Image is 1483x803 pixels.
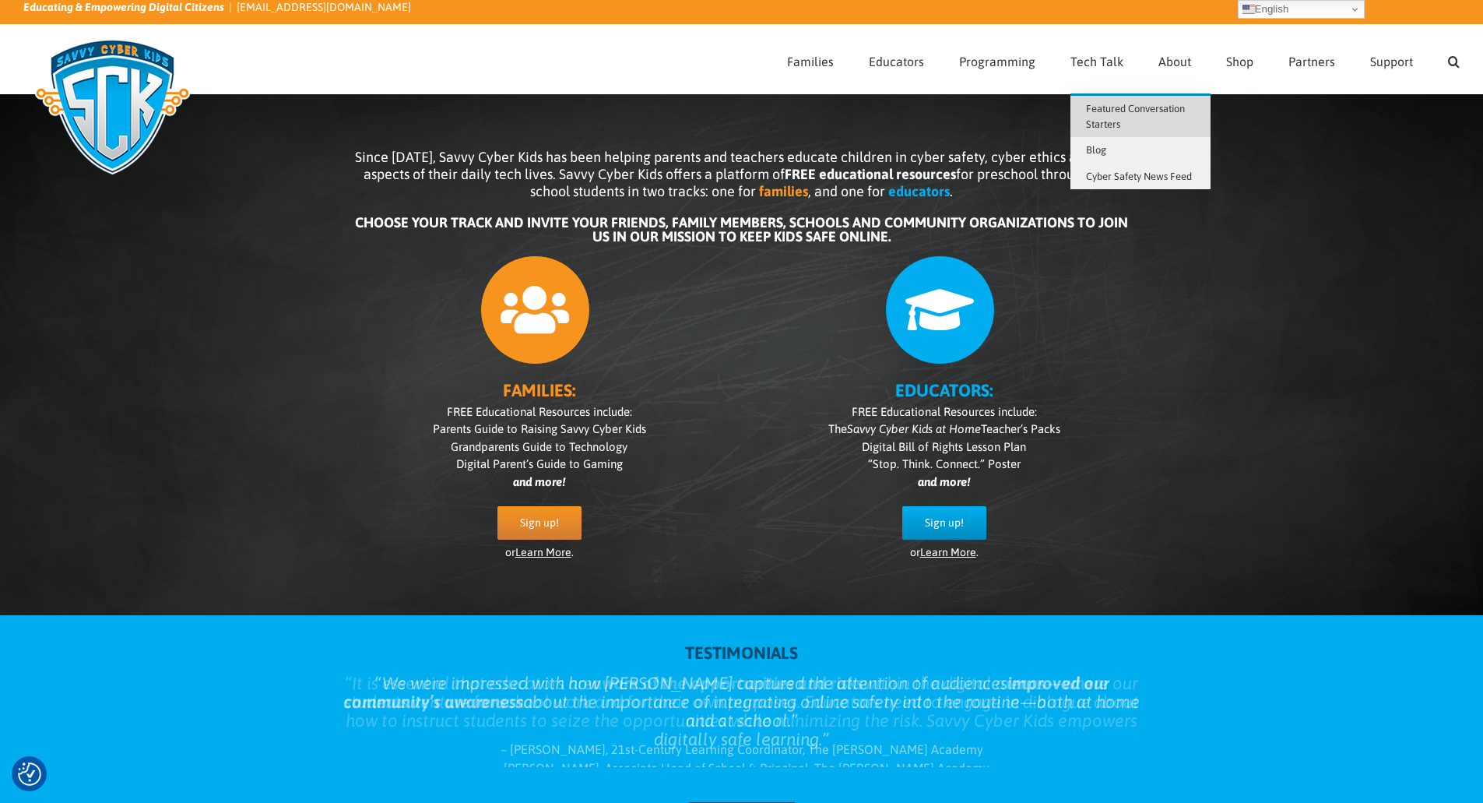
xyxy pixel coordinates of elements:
[862,440,1026,453] span: Digital Bill of Rights Lesson Plan
[888,183,950,199] b: educators
[1226,25,1253,93] a: Shop
[23,1,224,13] i: Educating & Empowering Digital Citizens
[18,762,41,786] button: Consent Preferences
[868,457,1021,470] span: “Stop. Think. Connect.” Poster
[910,546,979,558] span: or .
[1070,96,1211,137] a: Featured Conversation Starters
[1242,3,1255,16] img: en
[18,762,41,786] img: Revisit consent button
[343,673,1109,712] strong: improved our community’s awareness
[503,380,575,400] b: FAMILIES:
[1288,55,1335,68] span: Partners
[237,1,411,13] a: [EMAIL_ADDRESS][DOMAIN_NAME]
[605,761,809,775] span: Associate Head of School & Principal
[1158,55,1191,68] span: About
[869,55,924,68] span: Educators
[456,457,623,470] span: Digital Parent’s Guide to Gaming
[1086,171,1192,182] span: Cyber Safety News Feed
[1070,55,1123,68] span: Tech Talk
[515,546,571,558] a: Learn More
[433,422,646,435] span: Parents Guide to Raising Savvy Cyber Kids
[1370,55,1413,68] span: Support
[895,380,993,400] b: EDUCATORS:
[1288,25,1335,93] a: Partners
[787,55,834,68] span: Families
[520,516,559,530] span: Sign up!
[1158,25,1191,93] a: About
[497,506,582,540] a: Sign up!
[847,422,981,435] i: Savvy Cyber Kids at Home
[611,742,803,756] span: 21st-Century Learning Coordinator
[23,29,202,185] img: Savvy Cyber Kids Logo
[504,761,599,775] span: [PERSON_NAME]
[828,422,1060,435] span: The Teacher’s Packs
[759,183,808,199] b: families
[1370,25,1413,93] a: Support
[1086,144,1106,156] span: Blog
[1070,25,1123,93] a: Tech Talk
[337,674,1147,730] blockquote: We were impressed with how [PERSON_NAME] captured the attention of audiences about the importance...
[685,643,798,663] strong: TESTIMONIALS
[918,475,970,488] i: and more!
[785,166,956,182] b: FREE educational resources
[787,25,1460,93] nav: Main Menu
[355,149,1129,199] span: Since [DATE], Savvy Cyber Kids has been helping parents and teachers educate children in cyber sa...
[1070,164,1211,190] a: Cyber Safety News Feed
[920,546,976,558] a: Learn More
[1070,137,1211,164] a: Blog
[787,25,834,93] a: Families
[902,506,986,540] a: Sign up!
[513,475,565,488] i: and more!
[814,761,989,775] span: The [PERSON_NAME] Academy
[1086,103,1185,130] span: Featured Conversation Starters
[1226,55,1253,68] span: Shop
[808,183,885,199] span: , and one for
[950,183,953,199] span: .
[355,214,1128,245] b: CHOOSE YOUR TRACK AND INVITE YOUR FRIENDS, FAMILY MEMBERS, SCHOOLS AND COMMUNITY ORGANIZATIONS TO...
[869,25,924,93] a: Educators
[808,742,983,756] span: The [PERSON_NAME] Academy
[959,55,1035,68] span: Programming
[505,546,574,558] span: or .
[447,405,632,418] span: FREE Educational Resources include:
[925,516,964,530] span: Sign up!
[451,440,627,453] span: Grandparents Guide to Technology
[852,405,1037,418] span: FREE Educational Resources include:
[1448,25,1460,93] a: Search
[959,25,1035,93] a: Programming
[510,742,606,756] span: [PERSON_NAME]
